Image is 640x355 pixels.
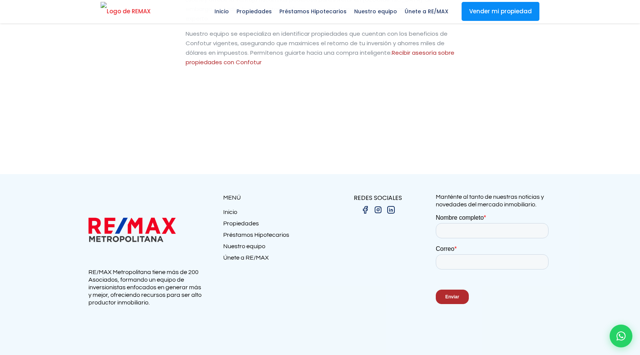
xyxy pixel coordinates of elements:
[350,6,401,17] span: Nuestro equipo
[436,214,552,317] iframe: Form 0
[320,193,436,203] p: REDES SOCIALES
[223,220,320,231] a: Propiedades
[386,205,396,214] img: linkedin.png
[186,30,448,57] span: Nuestro equipo se especializa en identificar propiedades que cuentan con los beneficios de Confot...
[462,2,539,21] a: Vender mi propiedad
[88,268,204,306] p: RE/MAX Metropolitana tiene más de 200 Asociados, formando un equipo de inversionistas enfocados e...
[223,193,320,203] p: MENÚ
[361,205,370,214] img: facebook.png
[223,242,320,254] a: Nuestro equipo
[233,6,276,17] span: Propiedades
[88,216,176,244] img: remax metropolitana logo
[223,254,320,265] a: Únete a RE/MAX
[401,6,452,17] span: Únete a RE/MAX
[436,193,552,208] p: Manténte al tanto de nuestras noticias y novedades del mercado inmobiliario.
[211,6,233,17] span: Inicio
[223,208,320,220] a: Inicio
[186,49,454,66] a: Recibir asesoría sobre propiedades con Confotur
[374,205,383,214] img: instagram.png
[223,231,320,242] a: Préstamos Hipotecarios
[101,2,151,15] img: Logo de REMAX
[276,6,350,17] span: Préstamos Hipotecarios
